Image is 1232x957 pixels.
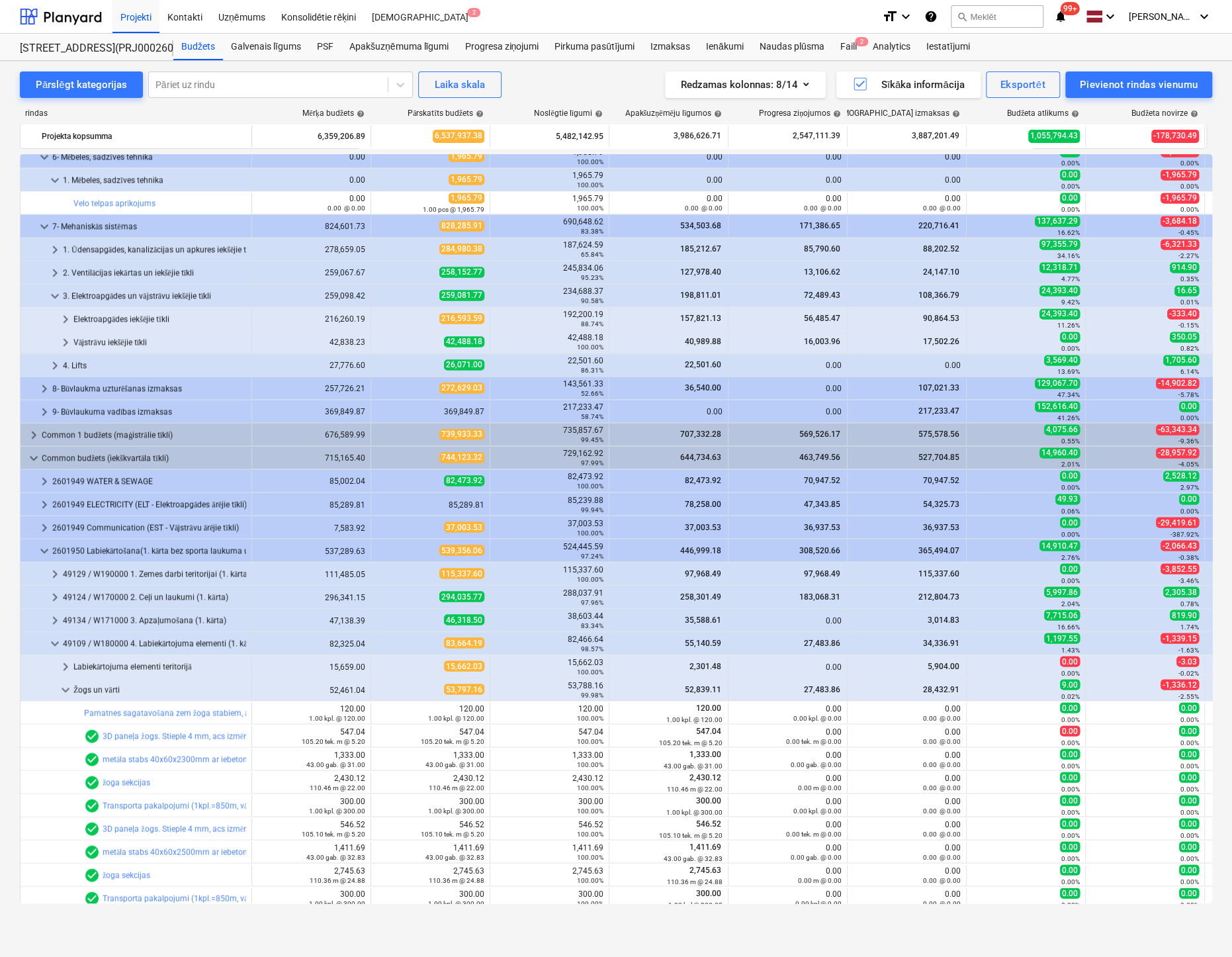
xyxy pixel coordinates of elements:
[1060,471,1080,481] span: 0.00
[257,194,365,212] div: 0.00
[341,34,457,60] a: Apakšuzņēmuma līgumi
[439,383,484,393] span: 272,629.03
[47,635,63,651] span: keyboard_arrow_down
[52,494,246,515] div: 2601949 ELECTRICITY (ELT - Elektroapgādes ārējie tīkli)
[581,413,603,420] small: 58.74%
[103,824,1016,833] a: 3D paneļa žogs. Stieple 4 mm, acs izmērs 200x50 mm. Posma platums 2,5m. H=1,73 m. Metāla stabs 40...
[592,110,603,118] span: help
[1180,275,1199,283] small: 0.35%
[711,110,722,118] span: help
[734,361,842,370] div: 0.00
[855,37,868,46] span: 2
[683,337,723,346] span: 40,989.88
[734,384,842,393] div: 0.00
[679,267,723,277] span: 127,978.40
[734,175,842,185] div: 0.00
[615,152,723,161] div: 0.00
[803,267,842,277] span: 13,106.62
[496,126,603,147] div: 5,482,142.95
[257,222,365,231] div: 824,601.73
[408,109,484,118] div: Pārskatīts budžets
[439,290,484,300] span: 259,081.77
[804,205,842,212] small: 0.00 @ 0.00
[52,146,246,167] div: 6- Mēbeles, sadzīves tehnika
[257,430,365,439] div: 676,589.99
[496,472,603,490] div: 82,473.92
[1188,110,1198,118] span: help
[103,754,268,764] a: metāla stabs 40x60x2300mm ar iebetonēšanu
[257,314,365,324] div: 216,260.19
[73,308,246,330] div: Elektroapgādes iekšējie tīkli
[923,205,961,212] small: 0.00 @ 0.00
[581,367,603,374] small: 86.31%
[698,34,752,60] div: Ienākumi
[457,34,547,60] a: Progresa ziņojumi
[103,801,282,810] a: Transporta pakalpojumi (1kpl.=850m, vārti, vārtiņi)
[439,452,484,463] span: 744,123.32
[63,262,246,283] div: 2. Ventilācijas iekārtas un iekšējie tīkli
[257,338,365,347] div: 42,838.23
[679,453,723,462] span: 644,734.63
[1163,471,1199,481] span: 2,528.12
[581,274,603,281] small: 95.23%
[52,216,246,237] div: 7- Mehaniskās sistēmas
[759,109,841,118] div: Progresa ziņojumos
[449,151,484,161] span: 1,965.79
[58,311,73,327] span: keyboard_arrow_right
[36,149,52,165] span: keyboard_arrow_down
[1061,461,1080,468] small: 2.01%
[496,402,603,421] div: 217,233.47
[47,589,63,605] span: keyboard_arrow_right
[581,390,603,397] small: 52.66%
[665,71,826,98] button: Redzamas kolonnas:8/14
[1161,169,1199,180] span: -1,965.79
[1178,322,1199,329] small: -0.15%
[36,381,52,396] span: keyboard_arrow_right
[986,71,1060,98] button: Eksportēt
[1178,461,1199,468] small: -4.05%
[685,205,723,212] small: 0.00 @ 0.00
[951,5,1043,28] button: Meklēt
[830,109,960,118] div: [DEMOGRAPHIC_DATA] izmaksas
[681,76,810,93] div: Redzamas kolonnas : 8/14
[832,34,864,60] div: Faili
[257,361,365,370] div: 27,776.60
[1161,216,1199,226] span: -3,684.18
[910,130,961,142] span: 3,887,201.49
[1055,494,1080,504] span: 49.93
[1170,262,1199,273] span: 914.90
[1163,355,1199,365] span: 1,705.60
[1180,484,1199,491] small: 2.97%
[257,453,365,463] div: 715,165.40
[1180,183,1199,190] small: 0.00%
[439,313,484,324] span: 216,593.59
[36,496,52,512] span: keyboard_arrow_right
[496,495,603,514] div: 85,239.88
[103,893,282,903] a: Transporta pakalpojumi (1kpl.=850m, vārti, vārtiņi)
[1057,322,1080,329] small: 11.26%
[882,9,898,24] i: format_size
[581,436,603,443] small: 99.45%
[1061,206,1080,213] small: 0.00%
[257,407,365,416] div: 369,849.87
[1028,130,1080,142] span: 1,055,794.43
[20,71,143,98] button: Pārslēgt kategorijas
[58,334,73,350] span: keyboard_arrow_right
[577,181,603,189] small: 100.00%
[496,148,603,166] div: 1,965.79
[803,244,842,253] span: 85,790.60
[1178,437,1199,445] small: -9.36%
[42,126,246,147] div: Projekta kopsumma
[496,263,603,282] div: 245,834.06
[679,244,723,253] span: 185,212.67
[73,199,155,208] a: Velo telpas aprīkojums
[922,476,961,485] span: 70,947.52
[496,240,603,259] div: 187,624.59
[642,34,698,60] div: Izmaksas
[949,110,960,118] span: help
[1061,298,1080,306] small: 9.42%
[615,175,723,185] div: 0.00
[852,76,965,93] div: Sīkāka informācija
[803,291,842,300] span: 72,489.43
